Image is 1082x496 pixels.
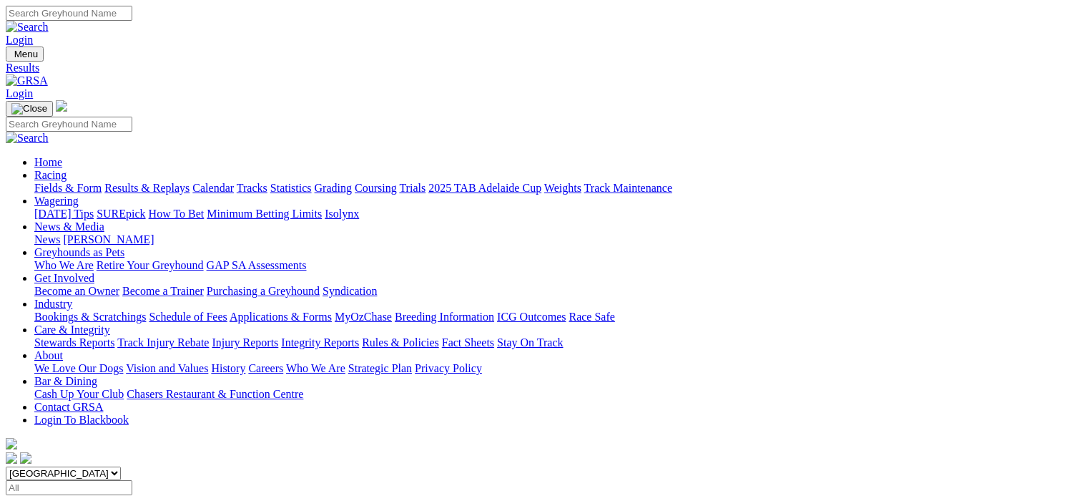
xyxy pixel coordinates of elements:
a: Stay On Track [497,336,563,349]
a: History [211,362,245,374]
a: SUREpick [97,208,145,220]
a: Isolynx [325,208,359,220]
a: Industry [34,298,72,310]
a: Schedule of Fees [149,311,227,323]
a: ICG Outcomes [497,311,566,323]
a: News & Media [34,220,104,233]
a: Syndication [323,285,377,297]
img: Search [6,21,49,34]
a: Strategic Plan [348,362,412,374]
a: Contact GRSA [34,401,103,413]
a: Who We Are [286,362,345,374]
a: 2025 TAB Adelaide Cup [428,182,541,194]
a: Fact Sheets [442,336,494,349]
div: Racing [34,182,1076,195]
a: Care & Integrity [34,324,110,336]
a: News [34,233,60,245]
a: [PERSON_NAME] [63,233,154,245]
a: Become an Owner [34,285,119,297]
a: Tracks [237,182,267,194]
a: Cash Up Your Club [34,388,124,400]
a: Grading [315,182,352,194]
div: About [34,362,1076,375]
div: Greyhounds as Pets [34,259,1076,272]
a: Integrity Reports [281,336,359,349]
a: [DATE] Tips [34,208,94,220]
a: Get Involved [34,272,94,284]
a: Statistics [270,182,312,194]
div: News & Media [34,233,1076,246]
div: Wagering [34,208,1076,220]
a: Wagering [34,195,79,207]
a: We Love Our Dogs [34,362,123,374]
input: Search [6,117,132,132]
a: Fields & Form [34,182,102,194]
img: logo-grsa-white.png [56,100,67,112]
a: Greyhounds as Pets [34,246,124,258]
a: Login To Blackbook [34,414,129,426]
a: Track Injury Rebate [117,336,209,349]
a: Privacy Policy [415,362,482,374]
img: Close [11,103,47,115]
a: Weights [544,182,581,194]
a: How To Bet [149,208,205,220]
a: Careers [248,362,283,374]
input: Select date [6,480,132,495]
img: GRSA [6,74,48,87]
div: Care & Integrity [34,336,1076,349]
a: Stewards Reports [34,336,114,349]
a: Bookings & Scratchings [34,311,146,323]
button: Toggle navigation [6,47,44,62]
a: GAP SA Assessments [207,259,307,271]
a: Race Safe [569,311,614,323]
button: Toggle navigation [6,101,53,117]
a: Purchasing a Greyhound [207,285,320,297]
a: Minimum Betting Limits [207,208,322,220]
a: Results [6,62,1076,74]
a: Racing [34,169,67,181]
img: facebook.svg [6,452,17,464]
a: Coursing [355,182,397,194]
div: Industry [34,311,1076,324]
a: Retire Your Greyhound [97,259,204,271]
a: Track Maintenance [584,182,672,194]
div: Get Involved [34,285,1076,298]
a: Calendar [192,182,234,194]
img: Search [6,132,49,145]
a: Breeding Information [395,311,494,323]
a: Applications & Forms [230,311,332,323]
a: Login [6,87,33,99]
a: Who We Are [34,259,94,271]
a: Trials [399,182,426,194]
a: Vision and Values [126,362,208,374]
a: Become a Trainer [122,285,204,297]
a: About [34,349,63,361]
a: Bar & Dining [34,375,97,387]
img: twitter.svg [20,452,31,464]
a: MyOzChase [335,311,392,323]
a: Login [6,34,33,46]
a: Rules & Policies [362,336,439,349]
a: Injury Reports [212,336,278,349]
div: Bar & Dining [34,388,1076,401]
img: logo-grsa-white.png [6,438,17,449]
a: Results & Replays [104,182,190,194]
a: Home [34,156,62,168]
a: Chasers Restaurant & Function Centre [127,388,303,400]
input: Search [6,6,132,21]
span: Menu [14,49,38,59]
